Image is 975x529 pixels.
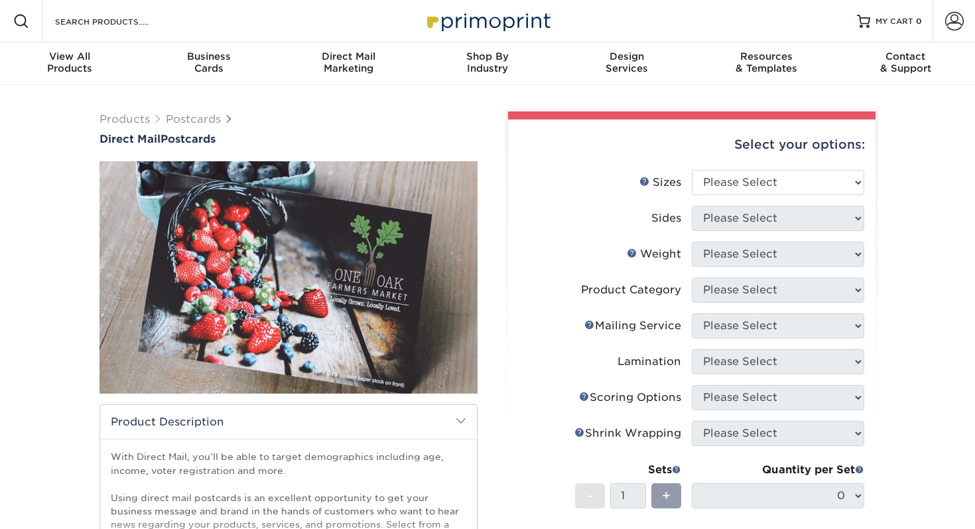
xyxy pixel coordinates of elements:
span: Direct Mail [279,50,418,62]
div: Weight [627,246,681,262]
a: DesignServices [557,42,696,85]
div: Sides [651,210,681,226]
h2: Product Description [100,405,477,439]
span: MY CART [876,16,913,27]
div: Select your options: [519,119,865,170]
span: Contact [836,50,975,62]
span: + [662,486,671,506]
div: Shrink Wrapping [574,425,681,441]
div: Mailing Service [584,318,681,334]
a: Direct MailMarketing [279,42,418,85]
a: Resources& Templates [696,42,836,85]
input: SEARCH PRODUCTS..... [54,13,183,29]
img: Direct Mail 01 [99,147,478,408]
span: Shop By [418,50,557,62]
div: Sets [575,462,681,478]
a: Products [99,113,150,125]
img: Primoprint [421,7,554,35]
div: Sizes [639,175,681,190]
div: & Templates [696,50,836,74]
div: Product Category [581,282,681,298]
div: Services [557,50,696,74]
span: Design [557,50,696,62]
div: Marketing [279,50,418,74]
span: Business [139,50,279,62]
span: Direct Mail [99,133,161,145]
a: Direct MailPostcards [99,133,478,145]
a: BusinessCards [139,42,279,85]
div: Industry [418,50,557,74]
div: Scoring Options [579,390,681,406]
span: - [587,486,593,506]
a: Shop ByIndustry [418,42,557,85]
span: 0 [916,17,922,26]
div: Lamination [617,354,681,370]
div: Cards [139,50,279,74]
div: Quantity per Set [692,462,864,478]
a: Contact& Support [836,42,975,85]
div: & Support [836,50,975,74]
span: Resources [696,50,836,62]
h1: Postcards [99,133,478,145]
a: Postcards [166,113,221,125]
